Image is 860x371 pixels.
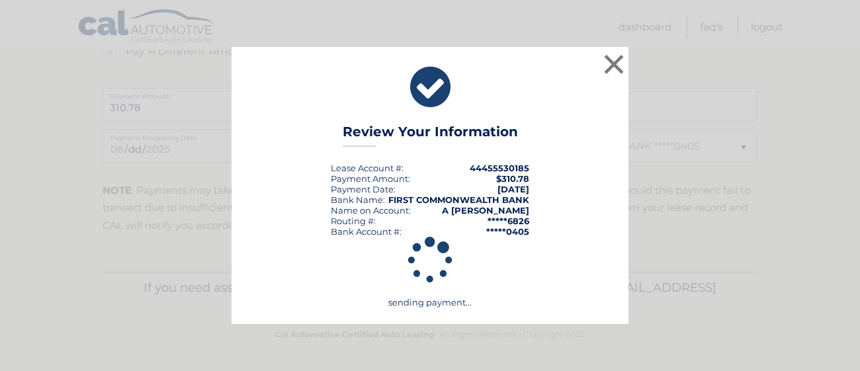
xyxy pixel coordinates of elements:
[388,194,529,205] strong: FIRST COMMONWEALTH BANK
[442,205,529,216] strong: A [PERSON_NAME]
[248,237,612,308] div: sending payment...
[331,216,376,226] div: Routing #:
[331,184,396,194] div: :
[343,124,518,147] h3: Review Your Information
[601,51,627,77] button: ×
[331,163,404,173] div: Lease Account #:
[331,226,402,237] div: Bank Account #:
[496,173,529,184] span: $310.78
[497,184,529,194] span: [DATE]
[331,173,410,184] div: Payment Amount:
[331,184,394,194] span: Payment Date
[331,205,411,216] div: Name on Account:
[470,163,529,173] strong: 44455530185
[331,194,385,205] div: Bank Name:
